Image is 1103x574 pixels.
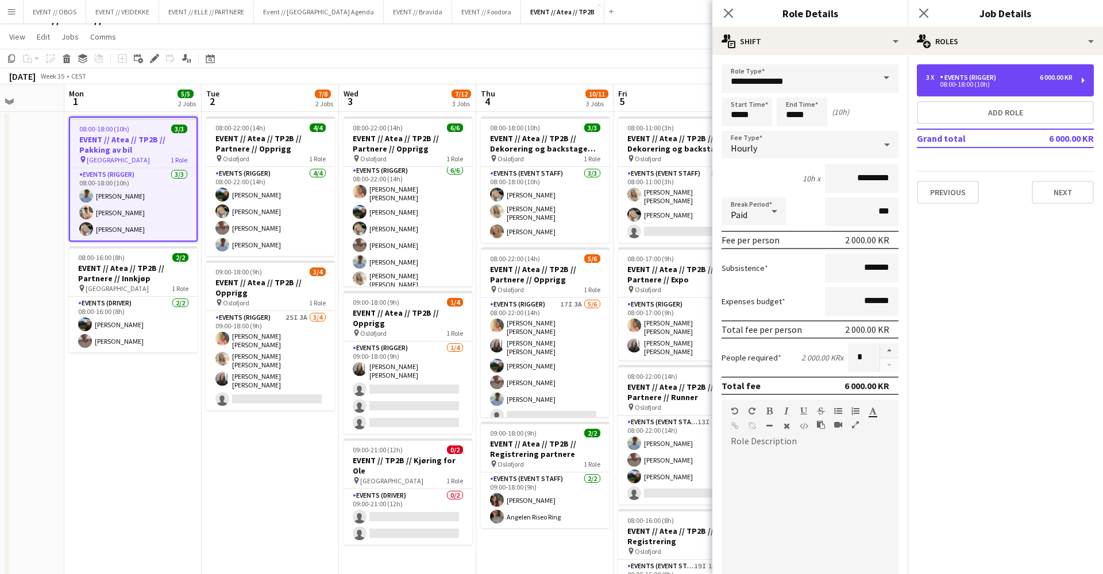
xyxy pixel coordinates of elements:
app-job-card: 08:00-17:00 (9h)2/2EVENT // Atea // TP2B // Partnere // Expo Oslofjord1 RoleEvents (Rigger)2/208:... [618,247,747,360]
app-card-role: Events (Rigger)4/408:00-22:00 (14h)[PERSON_NAME][PERSON_NAME][PERSON_NAME][PERSON_NAME] [206,167,335,256]
span: 1 Role [309,154,326,163]
div: 08:00-22:00 (14h)6/6EVENT // Atea // TP2B // Partnere // Opprigg Oslofjord1 RoleEvents (Rigger)6/... [344,117,472,286]
h3: EVENT // Atea // TP2B // Opprigg [206,277,335,298]
h3: Job Details [908,6,1103,21]
span: 1 Role [309,298,326,307]
span: 4 [479,95,495,108]
span: Week 35 [38,72,67,80]
button: Italic [782,406,790,416]
span: Hourly [731,142,757,154]
div: 6 000.00 KR [844,380,889,391]
div: 6 000.00 KR [1040,73,1073,82]
app-card-role: Events (Rigger)2/208:00-17:00 (9h)[PERSON_NAME] [PERSON_NAME][PERSON_NAME] [PERSON_NAME] [618,298,747,360]
div: Events (Rigger) [940,73,1001,82]
span: 1 Role [172,284,188,293]
h3: EVENT // Atea // TP2B // Partnere // Opprigg [206,133,335,154]
span: 08:00-22:00 (14h) [215,123,265,132]
button: Insert video [834,420,842,429]
span: 3/4 [310,267,326,276]
button: EVENT // ELLE // PARTNERE [159,1,254,23]
h3: EVENT // Atea // TP2B // Opprigg [344,308,472,328]
button: Horizontal Line [765,421,773,430]
button: Increase [880,343,898,358]
span: 5 [616,95,627,108]
h3: EVENT // Atea // TP2B // Partnere // Runner [618,382,747,402]
span: Edit [37,32,50,42]
h3: EVENT // Atea // TP2B // Partnere // Opprigg [481,264,610,285]
button: Text Color [869,406,877,416]
app-card-role: Events (Rigger)6/608:00-22:00 (14h)[PERSON_NAME] [PERSON_NAME][PERSON_NAME][PERSON_NAME][PERSON_N... [344,164,472,293]
span: 08:00-18:00 (10h) [79,125,129,133]
div: 09:00-18:00 (9h)2/2EVENT // Atea // TP2B // Registrering partnere Oslofjord1 RoleEvents (Event St... [481,422,610,528]
app-card-role: Events (Driver)2/208:00-16:00 (8h)[PERSON_NAME][PERSON_NAME] [69,297,198,352]
app-card-role: Events (Driver)0/209:00-21:00 (12h) [344,489,472,545]
div: Total fee per person [722,324,802,335]
span: Fri [618,88,627,99]
span: 2 [205,95,219,108]
div: Shift [712,28,908,55]
div: 09:00-21:00 (12h)0/2EVENT // TP2B // Kjøring for Ole [GEOGRAPHIC_DATA]1 RoleEvents (Driver)0/209:... [344,439,472,545]
div: 08:00-22:00 (14h)4/4EVENT // Atea // TP2B // Partnere // Opprigg Oslofjord1 RoleEvents (Rigger)4/... [206,117,335,256]
app-job-card: 08:00-18:00 (10h)3/3EVENT // Atea // TP2B // Dekorering og backstage oppsett Oslofjord1 RoleEvent... [481,117,610,243]
div: 09:00-18:00 (9h)3/4EVENT // Atea // TP2B // Opprigg Oslofjord1 RoleEvents (Rigger)25I3A3/409:00-1... [206,261,335,410]
span: Oslofjord [360,154,387,163]
app-job-card: 09:00-18:00 (9h)1/4EVENT // Atea // TP2B // Opprigg Oslofjord1 RoleEvents (Rigger)1/409:00-18:00 ... [344,291,472,434]
button: EVENT // Foodora [452,1,521,23]
button: Unordered List [834,406,842,416]
span: Oslofjord [497,460,524,468]
app-card-role: Events (Rigger)1/409:00-18:00 (9h)[PERSON_NAME] [PERSON_NAME] [344,342,472,434]
span: 3/3 [171,125,187,133]
h3: EVENT // Atea // TP2B // Dekorering og backstage oppsett [481,133,610,154]
app-card-role: Events (Event Staff)5I2/308:00-11:00 (3h)[PERSON_NAME] [PERSON_NAME][PERSON_NAME] [618,167,747,243]
span: Comms [90,32,116,42]
span: Oslofjord [635,285,661,294]
button: Bold [765,406,773,416]
span: Oslofjord [497,285,524,294]
button: Undo [731,406,739,416]
span: 08:00-16:00 (8h) [627,516,674,525]
span: Oslofjord [635,547,661,556]
button: EVENT // Bravida [384,1,452,23]
a: Jobs [57,29,83,44]
span: Oslofjord [223,298,249,307]
div: 08:00-16:00 (8h)2/2EVENT // Atea // TP2B // Partnere // Innkjøp [GEOGRAPHIC_DATA]1 RoleEvents (Dr... [69,246,198,352]
span: [GEOGRAPHIC_DATA] [87,156,150,164]
div: Fee per person [722,234,780,246]
span: [GEOGRAPHIC_DATA] [86,284,149,293]
div: 08:00-18:00 (10h)3/3EVENT // Atea // TP2B // Pakking av bil [GEOGRAPHIC_DATA]1 RoleEvents (Rigger... [69,117,198,242]
span: 4/4 [310,123,326,132]
div: 3 Jobs [586,99,608,108]
app-card-role: Events (Rigger)17I3A5/608:00-22:00 (14h)[PERSON_NAME] [PERSON_NAME][PERSON_NAME] [PERSON_NAME][PE... [481,298,610,427]
div: 08:00-18:00 (10h) [926,82,1073,87]
div: (10h) [832,107,849,117]
span: Oslofjord [635,403,661,412]
span: 7/8 [315,90,331,98]
h3: EVENT // Atea // TP2B // Partnere // Opprigg [344,133,472,154]
span: 1 Role [171,156,187,164]
app-card-role: Events (Event Staff)2/209:00-18:00 (9h)[PERSON_NAME]Angelen Riseo Ring [481,472,610,528]
button: Ordered List [851,406,859,416]
div: 3 x [926,73,940,82]
span: 1 Role [446,154,463,163]
div: 2 Jobs [178,99,196,108]
span: 09:00-21:00 (12h) [353,445,403,454]
label: People required [722,352,781,363]
span: Paid [731,209,747,220]
span: 3 [342,95,358,108]
button: Underline [800,406,808,416]
div: 08:00-11:00 (3h)2/3EVENT // Atea // TP2B // Dekorering og backstage oppsett Oslofjord1 RoleEvents... [618,117,747,243]
h3: EVENT // Atea // TP2B // Registrering partnere [481,439,610,459]
span: 08:00-22:00 (14h) [353,123,403,132]
span: 6/6 [447,123,463,132]
div: 08:00-22:00 (14h)5/6EVENT // Atea // TP2B // Partnere // Opprigg Oslofjord1 RoleEvents (Rigger)17... [481,247,610,417]
button: Redo [748,406,756,416]
app-card-role: Events (Rigger)25I3A3/409:00-18:00 (9h)[PERSON_NAME] [PERSON_NAME][PERSON_NAME] [PERSON_NAME][PER... [206,311,335,410]
span: 09:00-18:00 (9h) [215,267,262,276]
span: 1/4 [447,298,463,307]
span: 10/11 [585,90,608,98]
span: 0/2 [447,445,463,454]
button: Add role [917,101,1094,124]
a: View [5,29,30,44]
